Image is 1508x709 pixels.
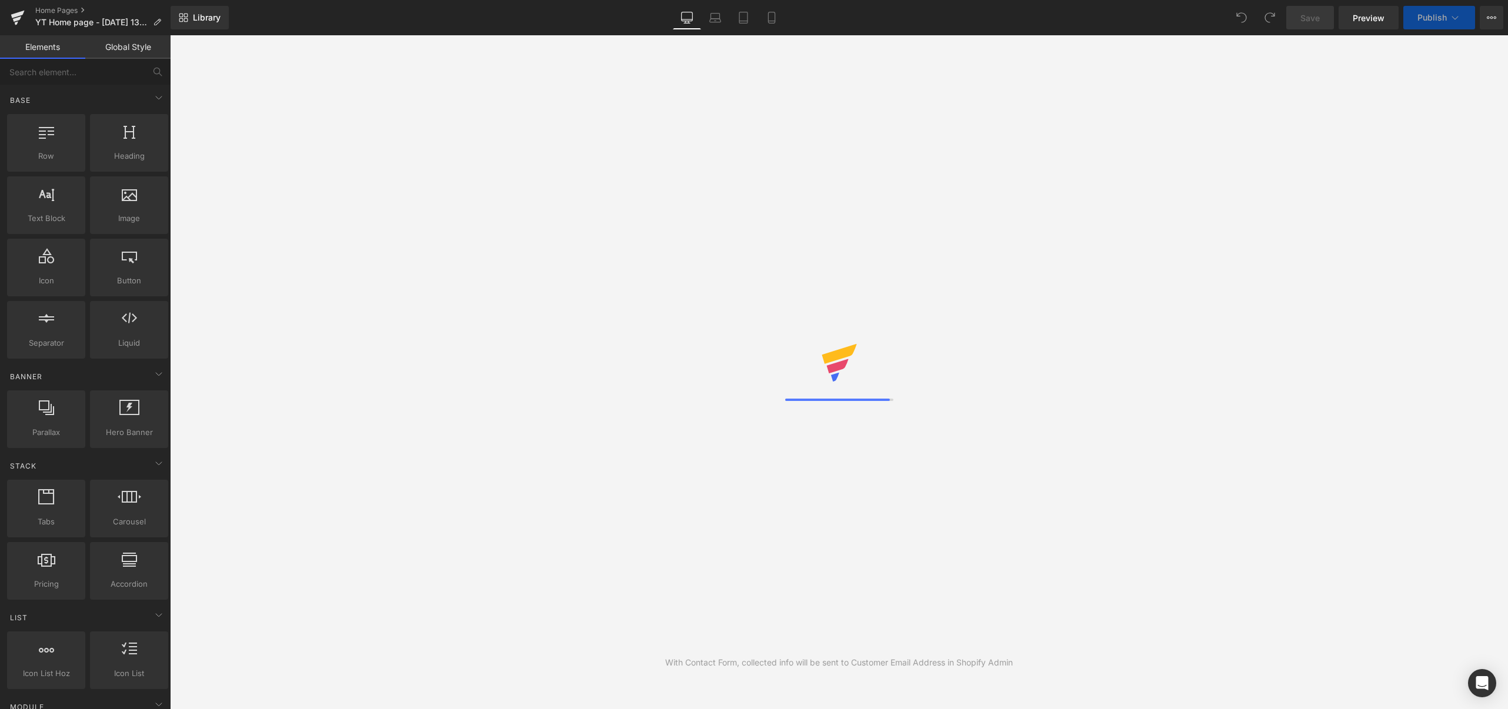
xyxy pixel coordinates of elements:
[1403,6,1475,29] button: Publish
[171,6,229,29] a: New Library
[193,12,221,23] span: Library
[11,212,82,225] span: Text Block
[11,337,82,349] span: Separator
[9,95,32,106] span: Base
[94,667,165,680] span: Icon List
[701,6,729,29] a: Laptop
[1258,6,1282,29] button: Redo
[665,656,1013,669] div: With Contact Form, collected info will be sent to Customer Email Address in Shopify Admin
[11,667,82,680] span: Icon List Hoz
[35,6,171,15] a: Home Pages
[11,150,82,162] span: Row
[11,578,82,590] span: Pricing
[11,516,82,528] span: Tabs
[729,6,758,29] a: Tablet
[94,337,165,349] span: Liquid
[9,460,38,471] span: Stack
[35,18,148,27] span: YT Home page - [DATE] 13:20:58
[94,212,165,225] span: Image
[1480,6,1503,29] button: More
[673,6,701,29] a: Desktop
[94,426,165,439] span: Hero Banner
[758,6,786,29] a: Mobile
[9,371,44,382] span: Banner
[1300,12,1320,24] span: Save
[1417,13,1447,22] span: Publish
[94,578,165,590] span: Accordion
[1339,6,1399,29] a: Preview
[11,426,82,439] span: Parallax
[1353,12,1384,24] span: Preview
[1230,6,1253,29] button: Undo
[1468,669,1496,697] div: Open Intercom Messenger
[94,150,165,162] span: Heading
[11,275,82,287] span: Icon
[94,275,165,287] span: Button
[94,516,165,528] span: Carousel
[85,35,171,59] a: Global Style
[9,612,29,623] span: List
